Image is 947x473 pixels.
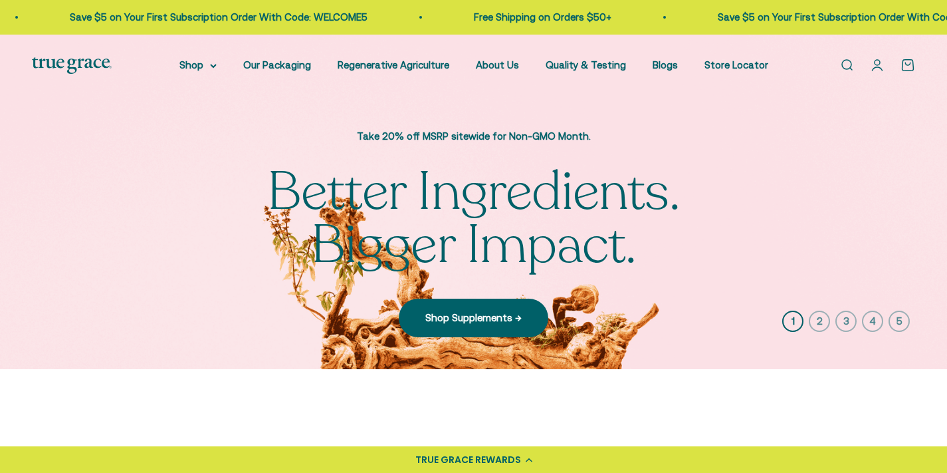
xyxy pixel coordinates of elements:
p: Save $5 on Your First Subscription Order With Code: WELCOME5 [67,9,365,25]
a: Store Locator [704,59,768,71]
a: Free Shipping on Orders $50+ [471,11,609,23]
button: 4 [862,311,883,332]
summary: Shop [179,57,217,73]
a: About Us [476,59,519,71]
a: Shop Supplements → [399,299,548,337]
split-lines: Better Ingredients. Bigger Impact. [267,156,680,281]
a: Regenerative Agriculture [338,59,449,71]
a: Blogs [653,59,678,71]
a: Quality & Testing [546,59,626,71]
button: 5 [889,311,910,332]
a: Our Packaging [243,59,311,71]
button: 2 [809,311,830,332]
button: 3 [835,311,857,332]
div: TRUE GRACE REWARDS [415,453,521,467]
button: 1 [782,311,803,332]
p: Take 20% off MSRP sitewide for Non-GMO Month. [255,128,693,144]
